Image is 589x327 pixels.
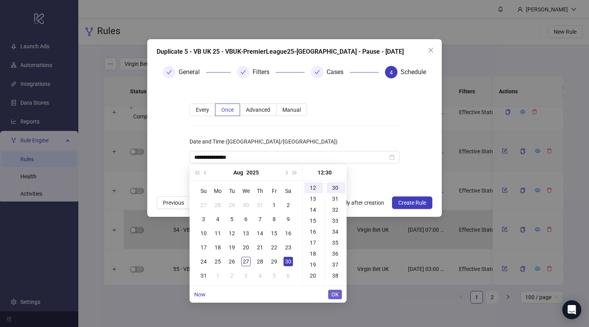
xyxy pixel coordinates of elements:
[213,271,222,280] div: 1
[241,200,251,210] div: 30
[211,254,225,269] td: 2025-08-25
[225,269,239,283] td: 2025-09-02
[392,196,432,209] button: Create Rule
[304,182,323,193] div: 12
[304,259,323,270] div: 19
[197,198,211,212] td: 2025-07-27
[267,198,281,212] td: 2025-08-01
[239,240,253,254] td: 2025-08-20
[267,254,281,269] td: 2025-08-29
[255,200,265,210] div: 31
[197,254,211,269] td: 2025-08-24
[269,271,279,280] div: 5
[267,226,281,240] td: 2025-08-15
[304,204,323,215] div: 14
[267,269,281,283] td: 2025-09-05
[267,184,281,198] th: Fr
[225,240,239,254] td: 2025-08-19
[304,270,323,281] div: 20
[269,214,279,224] div: 8
[284,214,293,224] div: 9
[314,69,320,75] span: check
[255,229,265,238] div: 14
[327,182,345,193] div: 30
[284,229,293,238] div: 16
[327,204,345,215] div: 32
[213,243,222,252] div: 18
[253,66,276,78] div: Filters
[327,281,345,292] div: 39
[281,212,295,226] td: 2025-08-09
[211,212,225,226] td: 2025-08-04
[157,47,432,56] div: Duplicate 5 - VB UK 25 - VBUK-PremierLeague25-[GEOGRAPHIC_DATA] - Pause - [DATE]
[227,214,237,224] div: 5
[269,243,279,252] div: 22
[255,243,265,252] div: 21
[166,69,172,75] span: check
[269,257,279,266] div: 29
[267,212,281,226] td: 2025-08-08
[428,47,434,53] span: close
[304,215,323,226] div: 15
[253,198,267,212] td: 2025-07-31
[197,184,211,198] th: Su
[401,66,426,78] div: Schedule
[199,243,208,252] div: 17
[267,240,281,254] td: 2025-08-22
[398,200,426,206] span: Create Rule
[225,198,239,212] td: 2025-07-29
[304,281,323,292] div: 21
[390,69,393,76] span: 4
[239,226,253,240] td: 2025-08-13
[284,243,293,252] div: 23
[425,44,437,56] button: Close
[304,237,323,248] div: 17
[239,269,253,283] td: 2025-09-03
[199,200,208,210] div: 27
[253,254,267,269] td: 2025-08-28
[239,198,253,212] td: 2025-07-30
[284,200,293,210] div: 2
[227,200,237,210] div: 29
[327,215,345,226] div: 33
[157,196,190,209] button: Previous
[241,214,251,224] div: 6
[193,165,201,180] button: Last year (Control + left)
[225,212,239,226] td: 2025-08-05
[253,212,267,226] td: 2025-08-07
[246,107,270,113] span: Advanced
[239,184,253,198] th: We
[225,226,239,240] td: 2025-08-12
[211,240,225,254] td: 2025-08-18
[269,229,279,238] div: 15
[253,240,267,254] td: 2025-08-21
[211,184,225,198] th: Mo
[327,193,345,204] div: 31
[197,269,211,283] td: 2025-08-31
[328,290,342,299] button: OK
[213,257,222,266] div: 25
[227,243,237,252] div: 19
[291,165,299,180] button: Next year (Control + right)
[225,184,239,198] th: Tu
[241,271,251,280] div: 3
[241,243,251,252] div: 20
[239,254,253,269] td: 2025-08-27
[201,165,210,180] button: Previous month (PageUp)
[255,271,265,280] div: 4
[211,198,225,212] td: 2025-07-28
[281,226,295,240] td: 2025-08-16
[281,184,295,198] th: Sa
[253,184,267,198] th: Th
[253,226,267,240] td: 2025-08-14
[197,212,211,226] td: 2025-08-03
[194,291,206,298] a: Now
[253,269,267,283] td: 2025-09-04
[190,135,343,148] label: Date and Time (Europe/London)
[281,269,295,283] td: 2025-09-06
[197,226,211,240] td: 2025-08-10
[562,300,581,319] div: Open Intercom Messenger
[327,270,345,281] div: 38
[306,165,343,180] div: 12:30
[163,200,184,206] span: Previous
